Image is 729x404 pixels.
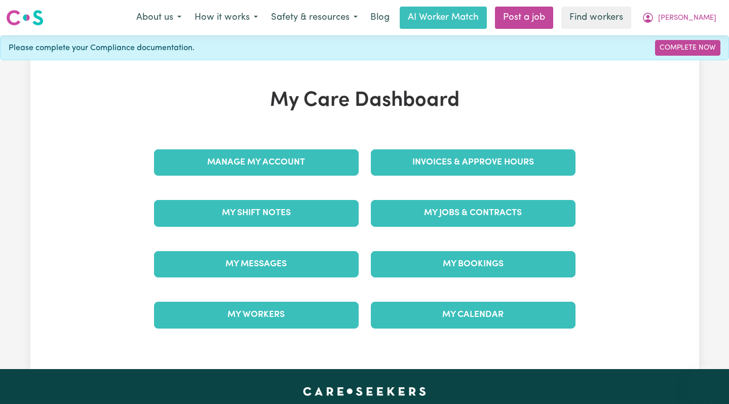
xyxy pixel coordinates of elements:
iframe: Button to launch messaging window [688,363,721,396]
a: Find workers [561,7,631,29]
a: Post a job [495,7,553,29]
button: About us [130,7,188,28]
a: AI Worker Match [400,7,487,29]
button: My Account [635,7,723,28]
img: Careseekers logo [6,9,44,27]
button: How it works [188,7,264,28]
span: Please complete your Compliance documentation. [9,42,195,54]
a: Careseekers logo [6,6,44,29]
a: My Bookings [371,251,575,277]
button: Safety & resources [264,7,364,28]
a: My Jobs & Contracts [371,200,575,226]
a: Manage My Account [154,149,359,176]
h1: My Care Dashboard [148,89,582,113]
a: My Messages [154,251,359,277]
a: Careseekers home page [303,387,426,395]
a: Invoices & Approve Hours [371,149,575,176]
span: [PERSON_NAME] [658,13,716,24]
a: My Shift Notes [154,200,359,226]
a: My Calendar [371,302,575,328]
a: Complete Now [655,40,720,56]
a: Blog [364,7,396,29]
a: My Workers [154,302,359,328]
